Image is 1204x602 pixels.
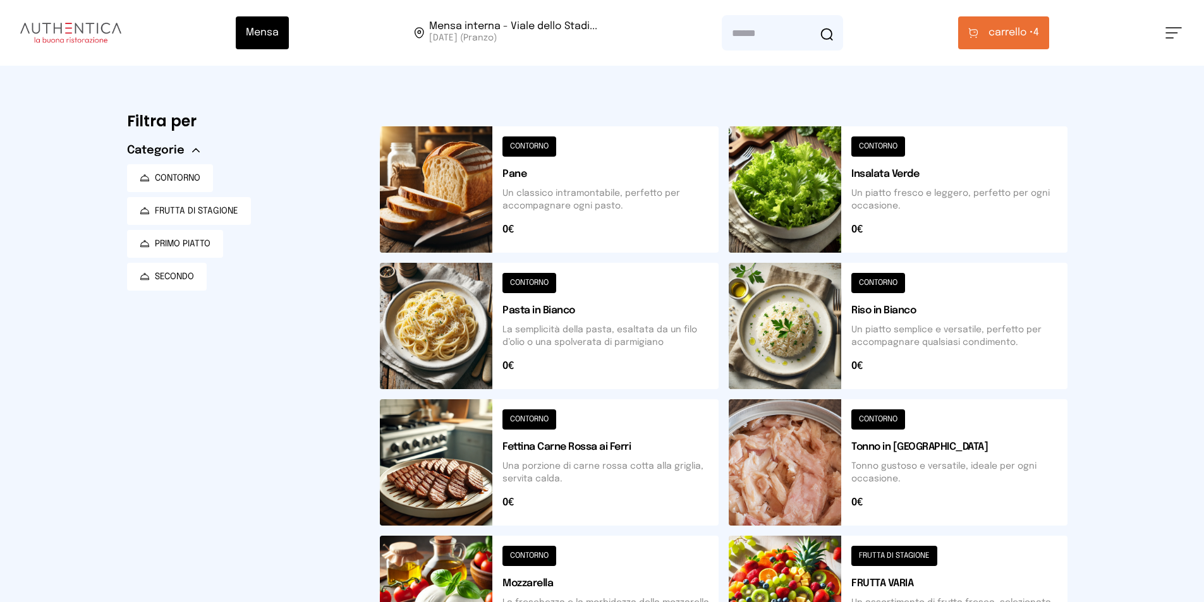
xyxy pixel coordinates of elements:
[236,16,289,49] button: Mensa
[127,141,200,159] button: Categorie
[127,141,185,159] span: Categorie
[429,32,597,44] span: [DATE] (Pranzo)
[127,230,223,258] button: PRIMO PIATTO
[429,21,597,44] span: Viale dello Stadio, 77, 05100 Terni TR, Italia
[127,111,360,131] h6: Filtra per
[127,197,251,225] button: FRUTTA DI STAGIONE
[155,205,238,217] span: FRUTTA DI STAGIONE
[127,263,207,291] button: SECONDO
[988,25,1039,40] span: 4
[127,164,213,192] button: CONTORNO
[958,16,1049,49] button: carrello •4
[155,270,194,283] span: SECONDO
[155,238,210,250] span: PRIMO PIATTO
[988,25,1033,40] span: carrello •
[20,23,121,43] img: logo.8f33a47.png
[155,172,200,184] span: CONTORNO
